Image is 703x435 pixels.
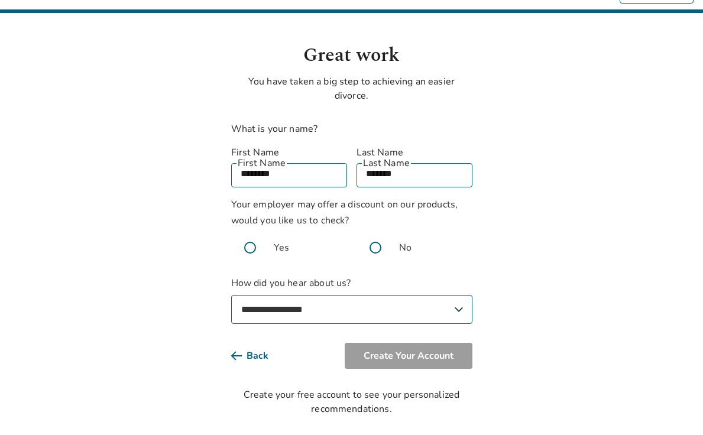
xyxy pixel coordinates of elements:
[357,145,472,160] label: Last Name
[231,41,472,70] h1: Great work
[231,198,458,227] span: Your employer may offer a discount on our products, would you like us to check?
[274,241,289,255] span: Yes
[231,74,472,103] p: You have taken a big step to achieving an easier divorce.
[231,295,472,324] select: How did you hear about us?
[644,378,703,435] iframe: Chat Widget
[231,145,347,160] label: First Name
[231,388,472,416] div: Create your free account to see your personalized recommendations.
[345,343,472,369] button: Create Your Account
[231,343,287,369] button: Back
[231,122,318,135] label: What is your name?
[231,276,472,324] label: How did you hear about us?
[399,241,412,255] span: No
